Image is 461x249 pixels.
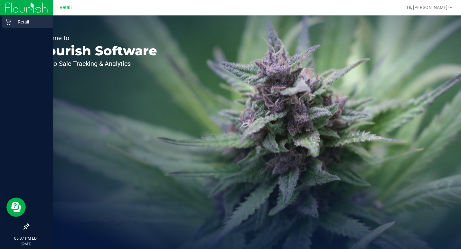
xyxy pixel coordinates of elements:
p: Welcome to [35,35,157,41]
inline-svg: Retail [5,19,11,25]
iframe: Resource center [6,198,26,217]
span: Retail [60,5,72,10]
p: [DATE] [3,241,50,246]
p: Seed-to-Sale Tracking & Analytics [35,60,157,67]
p: 05:37 PM EDT [3,235,50,241]
p: Flourish Software [35,44,157,57]
span: Hi, [PERSON_NAME]! [407,5,449,10]
p: Retail [11,18,50,26]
